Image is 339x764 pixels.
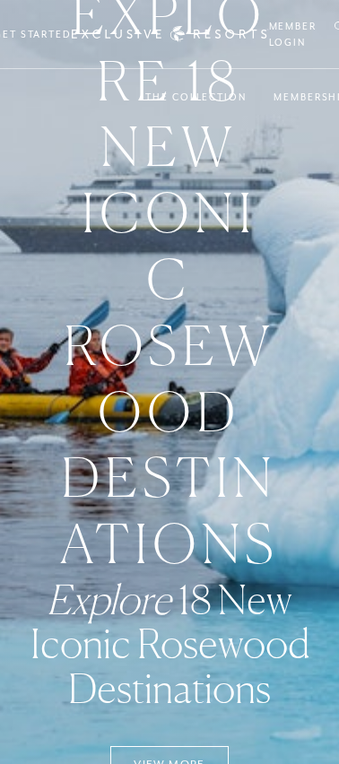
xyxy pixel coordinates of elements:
[269,18,317,50] a: Member Login
[145,71,247,123] a: The Collection
[47,575,171,624] em: Explore
[14,577,325,711] h3: 18 New Iconic Rosewood Destinations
